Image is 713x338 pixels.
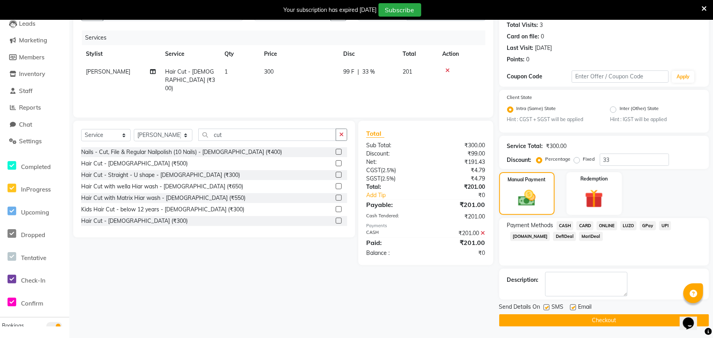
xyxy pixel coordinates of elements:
div: Discount: [360,150,426,158]
small: Hint : CGST + SGST will be applied [507,116,598,123]
span: CGST [366,167,381,174]
img: _cash.svg [513,188,541,208]
span: LUZO [620,221,637,230]
div: Paid: [360,238,426,247]
div: Card on file: [507,32,540,41]
label: Manual Payment [508,176,546,183]
a: Staff [2,87,67,96]
a: Marketing [2,36,67,45]
div: Total: [360,183,426,191]
input: Search or Scan [198,129,336,141]
span: Payment Methods [507,221,553,230]
div: ₹4.79 [426,166,491,175]
span: Leads [19,20,35,27]
iframe: chat widget [680,306,705,330]
div: Payments [366,222,485,229]
span: Send Details On [499,303,540,313]
div: ₹0 [437,191,491,199]
th: Stylist [81,45,160,63]
div: ₹191.43 [426,158,491,166]
span: CARD [576,221,593,230]
div: Points: [507,55,525,64]
div: ₹0 [426,249,491,257]
span: Reports [19,104,41,111]
div: 3 [540,21,543,29]
span: Chat [19,121,32,128]
div: Payable: [360,200,426,209]
div: Coupon Code [507,72,572,81]
div: Discount: [507,156,532,164]
span: [PERSON_NAME] [86,68,130,75]
div: ₹201.00 [426,238,491,247]
span: Inventory [19,70,45,78]
span: Hair Cut - [DEMOGRAPHIC_DATA] (₹300) [165,68,215,92]
span: Upcoming [21,209,49,216]
th: Qty [220,45,259,63]
th: Disc [338,45,398,63]
label: Fixed [583,156,595,163]
div: [DATE] [535,44,552,52]
span: Bookings [2,322,24,329]
span: 300 [264,68,274,75]
span: InProgress [21,186,51,193]
div: ₹4.79 [426,175,491,183]
label: Percentage [546,156,571,163]
div: Kids Hair Cut - below 12 years - [DEMOGRAPHIC_DATA] (₹300) [81,205,244,214]
div: ₹201.00 [426,200,491,209]
span: Staff [19,87,32,95]
a: Leads [2,19,67,28]
span: Confirm [21,300,43,307]
span: 1 [224,68,228,75]
a: Reports [2,103,67,112]
a: Settings [2,137,67,146]
span: 2.5% [382,175,394,182]
span: Tentative [21,254,46,262]
span: UPI [659,221,671,230]
span: Check-In [21,277,46,284]
img: _gift.svg [579,187,609,210]
label: Intra (Same) State [517,105,556,114]
button: Apply [672,71,694,83]
th: Total [398,45,437,63]
div: 0 [527,55,530,64]
span: 201 [403,68,412,75]
span: DefiDeal [553,232,576,241]
span: MariDeal [579,232,603,241]
label: Redemption [580,175,608,182]
div: Last Visit: [507,44,534,52]
div: ₹201.00 [426,213,491,221]
div: ( ) [360,175,426,183]
span: Members [19,53,44,61]
div: ( ) [360,166,426,175]
div: ₹300.00 [426,141,491,150]
span: ONLINE [597,221,617,230]
div: Hair Cut with wella Hiar wash - [DEMOGRAPHIC_DATA] (₹650) [81,182,243,191]
th: Price [259,45,338,63]
span: Dropped [21,231,45,239]
span: CASH [557,221,574,230]
div: ₹201.00 [426,183,491,191]
a: Chat [2,120,67,129]
a: Members [2,53,67,62]
span: 99 F [343,68,354,76]
div: CASH [360,229,426,237]
div: Net: [360,158,426,166]
div: Hair Cut with Matrix Hiar wash - [DEMOGRAPHIC_DATA] (₹550) [81,194,245,202]
button: Checkout [499,314,709,327]
th: Service [160,45,220,63]
span: 33 % [362,68,375,76]
input: Enter Offer / Coupon Code [572,70,669,83]
div: Balance : [360,249,426,257]
div: Hair Cut - [DEMOGRAPHIC_DATA] (₹500) [81,160,188,168]
div: Hair Cut - [DEMOGRAPHIC_DATA] (₹300) [81,217,188,225]
label: Inter (Other) State [620,105,659,114]
div: ₹300.00 [546,142,567,150]
label: Client State [507,94,532,101]
span: SGST [366,175,380,182]
a: Inventory [2,70,67,79]
span: GPay [640,221,656,230]
small: Hint : IGST will be applied [610,116,701,123]
div: Nails - Cut, File & Regular Nailpolish (10 Nails) - [DEMOGRAPHIC_DATA] (₹400) [81,148,282,156]
span: [DOMAIN_NAME] [510,232,550,241]
div: Your subscription has expired [DATE] [284,6,377,14]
